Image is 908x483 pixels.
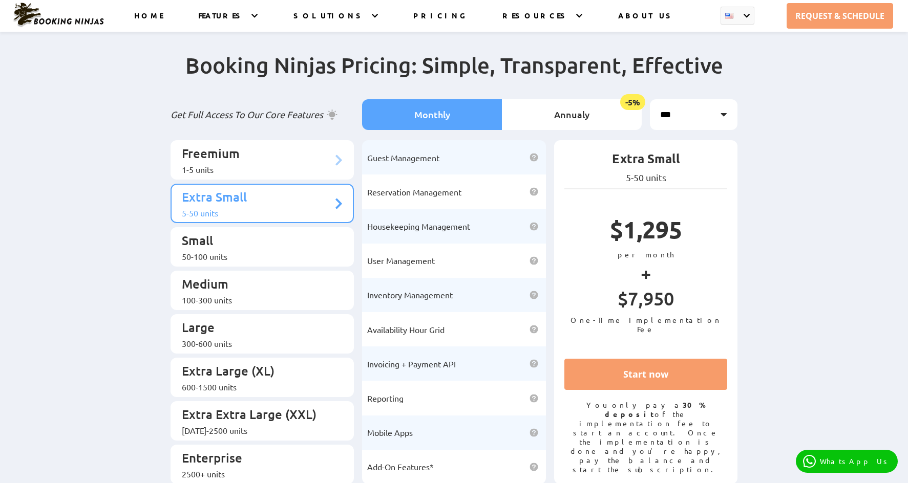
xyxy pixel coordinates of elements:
[367,427,413,437] span: Mobile Apps
[530,187,538,196] img: help icon
[182,406,333,425] p: Extra Extra Large (XXL)
[182,295,333,305] div: 100-300 units
[413,11,467,32] a: PRICING
[367,255,435,266] span: User Management
[367,324,445,335] span: Availability Hour Grid
[530,222,538,231] img: help icon
[820,457,891,466] p: WhatsApp Us
[182,363,333,382] p: Extra Large (XL)
[530,256,538,265] img: help icon
[564,315,728,334] p: One-Time Implementation Fee
[182,338,333,348] div: 300-600 units
[293,11,365,32] a: SOLUTIONS
[182,164,333,174] div: 1-5 units
[182,425,333,435] div: [DATE]-2500 units
[564,400,728,474] p: You only pay a of the implementation fee to start an account. Once the implementation is done and...
[367,187,461,197] span: Reservation Management
[182,145,333,164] p: Freemium
[367,221,470,231] span: Housekeeping Management
[182,189,333,208] p: Extra Small
[182,450,333,469] p: Enterprise
[182,232,333,251] p: Small
[502,99,642,130] li: Annualy
[530,153,538,162] img: help icon
[367,359,456,369] span: Invoicing + Payment API
[367,290,453,300] span: Inventory Management
[362,99,502,130] li: Monthly
[182,251,333,261] div: 50-100 units
[564,359,728,390] a: Start now
[530,291,538,299] img: help icon
[620,94,645,110] span: -5%
[530,325,538,334] img: help icon
[530,359,538,368] img: help icon
[564,150,728,172] p: Extra Small
[198,11,245,32] a: FEATURES
[530,394,538,403] img: help icon
[182,276,333,295] p: Medium
[182,208,333,218] div: 5-50 units
[134,11,163,32] a: HOME
[618,11,675,32] a: ABOUT US
[182,319,333,338] p: Large
[564,259,728,287] p: +
[367,152,439,163] span: Guest Management
[367,393,404,403] span: Reporting
[530,428,538,437] img: help icon
[564,250,728,259] p: per month
[182,382,333,392] div: 600-1500 units
[564,214,728,250] p: $1,295
[367,462,434,472] span: Add-On Features*
[605,400,706,419] strong: 30% deposit
[171,108,354,121] p: Get Full Access To Our Core Features
[796,450,898,473] a: WhatsApp Us
[171,52,738,99] h2: Booking Ninjas Pricing: Simple, Transparent, Effective
[564,172,728,183] p: 5-50 units
[182,469,333,479] div: 2500+ units
[502,11,569,32] a: RESOURCES
[564,287,728,315] p: $7,950
[530,463,538,471] img: help icon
